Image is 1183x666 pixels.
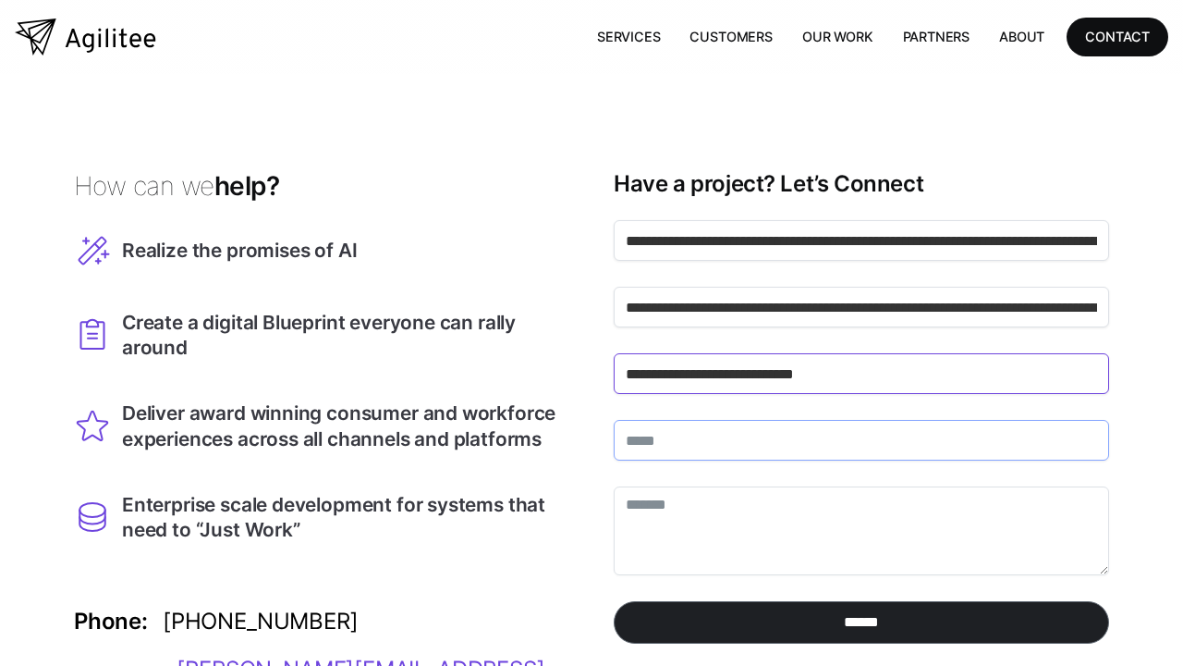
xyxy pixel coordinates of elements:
[675,18,787,55] a: Customers
[122,238,357,263] div: Realize the promises of AI
[582,18,676,55] a: Services
[984,18,1059,55] a: About
[787,18,888,55] a: Our Work
[888,18,985,55] a: Partners
[122,310,569,360] div: Create a digital Blueprint everyone can rally around
[1067,18,1168,55] a: CONTACT
[1085,25,1150,48] div: CONTACT
[74,170,214,202] span: How can we
[74,170,569,203] h3: help?
[614,170,1109,198] h3: Have a project? Let’s Connect
[122,492,569,542] div: Enterprise scale development for systems that need to “Just Work”
[122,401,569,450] div: Deliver award winning consumer and workforce experiences across all channels and platforms
[163,605,359,638] div: [PHONE_NUMBER]
[74,610,148,633] div: Phone:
